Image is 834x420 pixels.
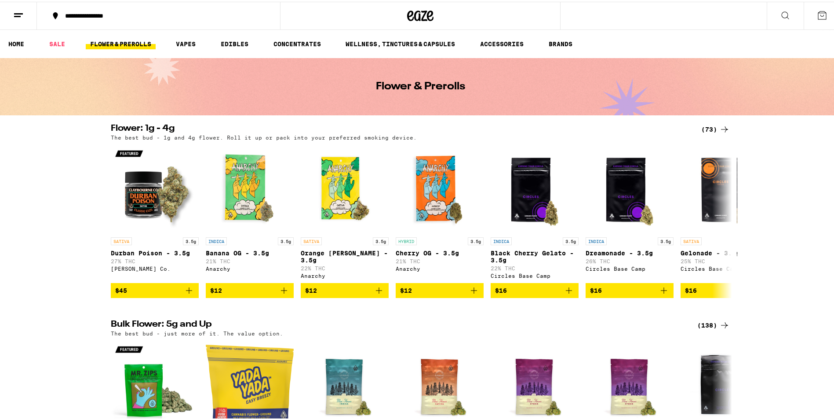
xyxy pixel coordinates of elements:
p: 27% THC [111,257,199,262]
a: HOME [4,37,29,48]
a: Open page for Durban Poison - 3.5g from Claybourne Co. [111,143,199,281]
img: Circles Base Camp - Black Cherry Gelato - 3.5g [491,143,579,231]
p: INDICA [206,236,227,243]
p: 3.5g [183,236,199,243]
p: 21% THC [396,257,484,262]
a: Open page for Banana OG - 3.5g from Anarchy [206,143,294,281]
div: Anarchy [301,271,389,277]
div: Anarchy [206,264,294,270]
img: Circles Base Camp - Dreamonade - 3.5g [586,143,674,231]
button: Add to bag [396,281,484,296]
p: 3.5g [658,236,674,243]
button: Add to bag [586,281,674,296]
a: FLOWER & PREROLLS [86,37,156,48]
p: The best bud - 1g and 4g flower. Roll it up or pack into your preferred smoking device. [111,133,417,139]
a: WELLNESS, TINCTURES & CAPSULES [341,37,459,48]
span: $16 [495,285,507,292]
p: SATIVA [111,236,132,243]
div: Anarchy [396,264,484,270]
p: Banana OG - 3.5g [206,248,294,255]
div: [PERSON_NAME] Co. [111,264,199,270]
p: 3.5g [468,236,484,243]
a: Open page for Orange Runtz - 3.5g from Anarchy [301,143,389,281]
a: EDIBLES [216,37,253,48]
p: 3.5g [563,236,579,243]
p: Dreamonade - 3.5g [586,248,674,255]
p: 25% THC [681,257,768,262]
button: Add to bag [111,281,199,296]
p: 3.5g [278,236,294,243]
a: Open page for Black Cherry Gelato - 3.5g from Circles Base Camp [491,143,579,281]
img: Anarchy - Cherry OG - 3.5g [396,143,484,231]
img: Anarchy - Banana OG - 3.5g [206,143,294,231]
h1: Flower & Prerolls [376,80,465,90]
a: SALE [45,37,69,48]
button: Add to bag [681,281,768,296]
p: Black Cherry Gelato - 3.5g [491,248,579,262]
span: $16 [590,285,602,292]
p: SATIVA [681,236,702,243]
button: BRANDS [544,37,577,48]
p: 3.5g [373,236,389,243]
a: (73) [701,122,730,133]
p: 26% THC [586,257,674,262]
h2: Flower: 1g - 4g [111,122,687,133]
a: (138) [697,318,730,329]
p: INDICA [491,236,512,243]
span: $12 [210,285,222,292]
span: $12 [305,285,317,292]
p: 22% THC [301,264,389,269]
p: Orange [PERSON_NAME] - 3.5g [301,248,389,262]
a: VAPES [171,37,200,48]
p: Durban Poison - 3.5g [111,248,199,255]
img: Claybourne Co. - Durban Poison - 3.5g [111,143,199,231]
a: ACCESSORIES [476,37,528,48]
img: Circles Base Camp - Gelonade - 3.5g [681,143,768,231]
p: HYBRID [396,236,417,243]
p: 22% THC [491,264,579,269]
a: CONCENTRATES [269,37,325,48]
p: SATIVA [301,236,322,243]
a: Open page for Dreamonade - 3.5g from Circles Base Camp [586,143,674,281]
button: Add to bag [301,281,389,296]
p: Gelonade - 3.5g [681,248,768,255]
p: INDICA [586,236,607,243]
a: Open page for Cherry OG - 3.5g from Anarchy [396,143,484,281]
p: 21% THC [206,257,294,262]
p: The best bud - just more of it. The value option. [111,329,283,335]
a: Open page for Gelonade - 3.5g from Circles Base Camp [681,143,768,281]
span: $12 [400,285,412,292]
p: Cherry OG - 3.5g [396,248,484,255]
h2: Bulk Flower: 5g and Up [111,318,687,329]
div: Circles Base Camp [491,271,579,277]
div: Circles Base Camp [681,264,768,270]
button: Add to bag [491,281,579,296]
img: Anarchy - Orange Runtz - 3.5g [301,143,389,231]
div: Circles Base Camp [586,264,674,270]
span: $16 [685,285,697,292]
span: $45 [115,285,127,292]
button: Add to bag [206,281,294,296]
